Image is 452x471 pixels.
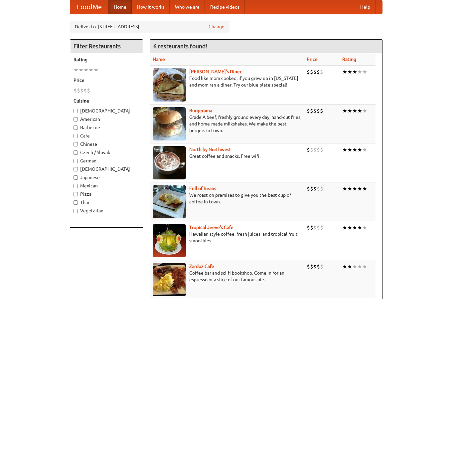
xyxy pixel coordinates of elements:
[362,146,367,153] li: ★
[317,263,320,270] li: $
[347,68,352,76] li: ★
[74,174,139,181] label: Japanese
[77,87,80,94] li: $
[74,141,139,147] label: Chinese
[357,185,362,192] li: ★
[153,153,301,159] p: Great coffee and snacks. Free wifi.
[74,125,78,130] input: Barbecue
[74,184,78,188] input: Mexican
[74,199,139,206] label: Thai
[362,185,367,192] li: ★
[153,57,165,62] a: Name
[342,185,347,192] li: ★
[78,66,83,74] li: ★
[70,21,229,33] div: Deliver to: [STREET_ADDRESS]
[74,209,78,213] input: Vegetarian
[362,68,367,76] li: ★
[74,66,78,74] li: ★
[80,87,83,94] li: $
[74,150,78,155] input: Czech / Slovak
[347,107,352,115] li: ★
[74,142,78,146] input: Chinese
[74,192,78,196] input: Pizza
[313,146,317,153] li: $
[74,132,139,139] label: Cafe
[74,159,78,163] input: German
[74,175,78,180] input: Japanese
[153,185,186,218] img: beans.jpg
[313,224,317,231] li: $
[362,107,367,115] li: ★
[352,263,357,270] li: ★
[313,263,317,270] li: $
[153,75,301,88] p: Food like mom cooked, if you grew up in [US_STATE] and mom ran a diner. Try our blue plate special!
[74,77,139,84] h5: Price
[352,224,357,231] li: ★
[310,107,313,115] li: $
[342,146,347,153] li: ★
[307,146,310,153] li: $
[310,224,313,231] li: $
[153,224,186,257] img: jeeves.jpg
[307,263,310,270] li: $
[74,116,139,122] label: American
[362,263,367,270] li: ★
[320,68,323,76] li: $
[153,192,301,205] p: We roast on premises to give you the best cup of coffee in town.
[70,40,143,53] h4: Filter Restaurants
[74,182,139,189] label: Mexican
[74,109,78,113] input: [DEMOGRAPHIC_DATA]
[153,146,186,179] img: north.jpg
[310,185,313,192] li: $
[320,146,323,153] li: $
[342,224,347,231] li: ★
[307,57,318,62] a: Price
[347,224,352,231] li: ★
[317,107,320,115] li: $
[74,157,139,164] label: German
[357,224,362,231] li: ★
[132,0,170,14] a: How it works
[74,166,139,172] label: [DEMOGRAPHIC_DATA]
[320,224,323,231] li: $
[209,23,225,30] a: Change
[153,107,186,140] img: burgerama.jpg
[189,186,216,191] b: Full of Beans
[357,146,362,153] li: ★
[317,185,320,192] li: $
[317,68,320,76] li: $
[317,146,320,153] li: $
[352,68,357,76] li: ★
[342,263,347,270] li: ★
[88,66,93,74] li: ★
[310,146,313,153] li: $
[189,225,233,230] a: Tropical Jeeve's Cafe
[74,200,78,205] input: Thai
[153,114,301,134] p: Grade A beef, freshly ground every day, hand-cut fries, and home-made milkshakes. We make the bes...
[205,0,245,14] a: Recipe videos
[74,124,139,131] label: Barbecue
[189,264,214,269] a: Zardoz Cafe
[153,270,301,283] p: Coffee bar and sci-fi bookshop. Come in for an espresso or a slice of our famous pie.
[74,98,139,104] h5: Cuisine
[74,149,139,156] label: Czech / Slovak
[357,68,362,76] li: ★
[153,68,186,102] img: sallys.jpg
[74,167,78,171] input: [DEMOGRAPHIC_DATA]
[307,68,310,76] li: $
[189,108,212,113] a: Burgerama
[362,224,367,231] li: ★
[108,0,132,14] a: Home
[347,185,352,192] li: ★
[153,231,301,244] p: Hawaiian style coffee, fresh juices, and tropical fruit smoothies.
[342,68,347,76] li: ★
[74,108,139,114] label: [DEMOGRAPHIC_DATA]
[170,0,205,14] a: Who we are
[313,68,317,76] li: $
[153,43,207,49] ng-pluralize: 6 restaurants found!
[355,0,376,14] a: Help
[189,147,231,152] a: North by Northwest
